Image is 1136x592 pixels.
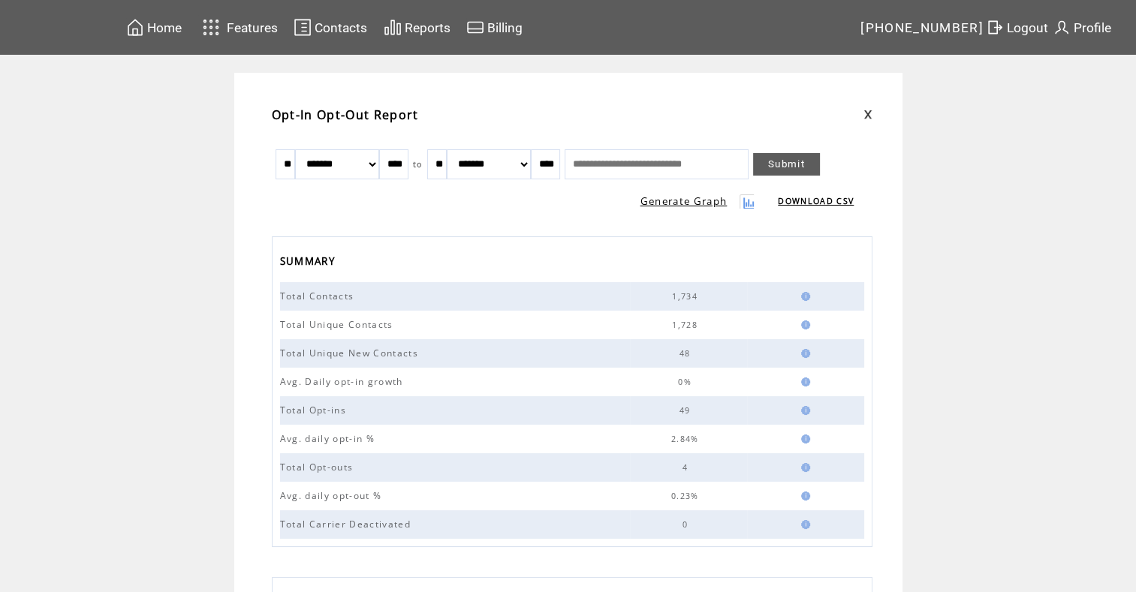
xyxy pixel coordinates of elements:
[466,18,484,37] img: creidtcard.svg
[672,320,701,330] span: 1,728
[198,15,224,40] img: features.svg
[487,20,523,35] span: Billing
[1007,20,1048,35] span: Logout
[464,16,525,39] a: Billing
[797,491,810,500] img: help.gif
[797,520,810,529] img: help.gif
[1053,18,1071,37] img: profile.svg
[797,349,810,358] img: help.gif
[280,290,358,302] span: Total Contacts
[147,20,182,35] span: Home
[280,347,422,359] span: Total Unique New Contacts
[227,20,278,35] span: Features
[280,404,350,416] span: Total Opt-ins
[381,16,453,39] a: Reports
[124,16,184,39] a: Home
[315,20,367,35] span: Contacts
[797,406,810,415] img: help.gif
[196,13,281,42] a: Features
[294,18,312,37] img: contacts.svg
[272,107,419,123] span: Opt-In Opt-Out Report
[280,251,339,275] span: SUMMARY
[280,489,386,502] span: Avg. daily opt-out %
[682,519,691,530] span: 0
[984,16,1050,39] a: Logout
[797,463,810,472] img: help.gif
[797,320,810,329] img: help.gif
[679,348,695,359] span: 48
[280,432,378,445] span: Avg. daily opt-in %
[671,434,703,444] span: 2.84%
[640,194,728,208] a: Generate Graph
[679,405,695,416] span: 49
[671,491,703,501] span: 0.23%
[1050,16,1113,39] a: Profile
[797,434,810,443] img: help.gif
[672,291,701,302] span: 1,734
[280,318,397,331] span: Total Unique Contacts
[291,16,369,39] a: Contacts
[682,462,691,473] span: 4
[1074,20,1111,35] span: Profile
[405,20,450,35] span: Reports
[797,292,810,301] img: help.gif
[280,461,357,473] span: Total Opt-outs
[778,196,854,206] a: DOWNLOAD CSV
[384,18,402,37] img: chart.svg
[678,377,695,387] span: 0%
[126,18,144,37] img: home.svg
[753,153,820,176] a: Submit
[986,18,1004,37] img: exit.svg
[413,159,423,170] span: to
[797,377,810,386] img: help.gif
[280,518,414,530] span: Total Carrier Deactivated
[280,375,407,388] span: Avg. Daily opt-in growth
[860,20,984,35] span: [PHONE_NUMBER]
